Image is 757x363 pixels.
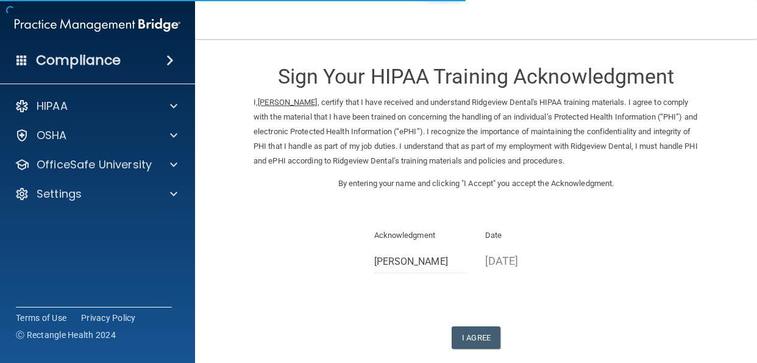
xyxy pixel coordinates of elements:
p: OfficeSafe University [37,157,152,172]
p: Date [485,228,578,243]
p: [DATE] [485,251,578,271]
span: Ⓒ Rectangle Health 2024 [16,329,116,341]
p: By entering your name and clicking "I Accept" you accept the Acknowledgment. [254,176,698,191]
button: I Agree [452,326,500,349]
a: HIPAA [15,99,177,113]
a: Privacy Policy [81,312,136,324]
h3: Sign Your HIPAA Training Acknowledgment [254,65,698,88]
a: OfficeSafe University [15,157,177,172]
p: Settings [37,187,82,201]
a: Settings [15,187,177,201]
p: HIPAA [37,99,68,113]
img: PMB logo [15,13,180,37]
ins: [PERSON_NAME] [258,98,317,107]
a: OSHA [15,128,177,143]
p: Acknowledgment [374,228,467,243]
a: Terms of Use [16,312,66,324]
h4: Compliance [36,52,121,69]
input: Full Name [374,251,467,273]
p: I, , certify that I have received and understand Ridgeview Dental's HIPAA training materials. I a... [254,95,698,168]
p: OSHA [37,128,67,143]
